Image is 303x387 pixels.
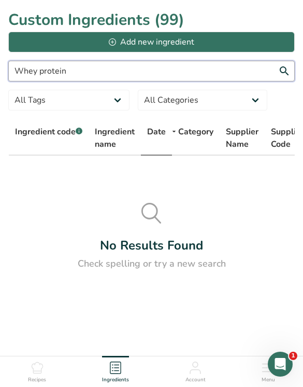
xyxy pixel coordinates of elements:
h1: Custom Ingredients (99) [8,8,295,32]
a: Recipes [28,356,46,384]
iframe: Intercom live chat [268,352,293,377]
a: Account [185,356,206,384]
a: Ingredients [102,356,129,384]
span: Menu [262,376,275,384]
div: No Results Found [100,236,203,255]
span: 1 [289,352,297,360]
span: Ingredients [102,376,129,384]
div: Add new ingredient [109,36,194,48]
button: Add new ingredient [8,32,295,52]
span: Ingredient code [15,126,82,137]
span: Supplier Name [226,126,258,150]
span: Date [147,126,166,138]
span: Recipes [28,376,46,384]
span: Category [178,126,213,138]
span: Ingredient name [95,126,135,150]
input: Search for ingredient [8,61,295,81]
div: Check spelling or try a new search [78,257,226,271]
span: Account [185,376,206,384]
